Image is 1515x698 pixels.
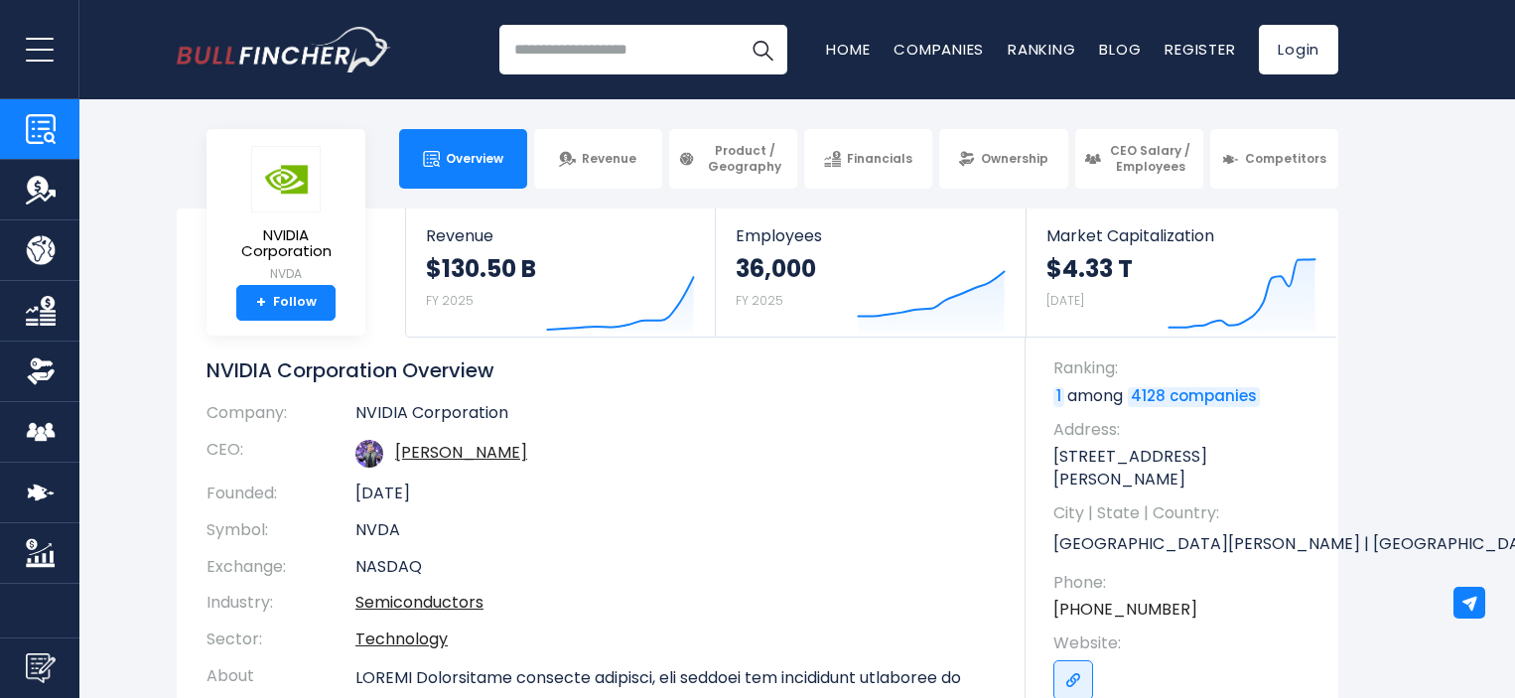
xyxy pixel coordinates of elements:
[355,549,996,586] td: NASDAQ
[177,27,391,72] img: Bullfincher logo
[1046,226,1316,245] span: Market Capitalization
[207,432,355,476] th: CEO:
[426,292,474,309] small: FY 2025
[222,227,349,260] span: NVIDIA Corporation
[406,209,715,337] a: Revenue $130.50 B FY 2025
[355,440,383,468] img: jensen-huang.jpg
[1053,357,1318,379] span: Ranking:
[207,585,355,622] th: Industry:
[256,294,266,312] strong: +
[534,129,662,189] a: Revenue
[1046,253,1133,284] strong: $4.33 T
[207,622,355,658] th: Sector:
[26,356,56,386] img: Ownership
[1053,530,1318,560] p: [GEOGRAPHIC_DATA][PERSON_NAME] | [GEOGRAPHIC_DATA] | US
[701,143,788,174] span: Product / Geography
[355,403,996,432] td: NVIDIA Corporation
[207,476,355,512] th: Founded:
[826,39,870,60] a: Home
[207,512,355,549] th: Symbol:
[1259,25,1338,74] a: Login
[1107,143,1194,174] span: CEO Salary / Employees
[236,285,336,321] a: +Follow
[177,27,390,72] a: Go to homepage
[399,129,527,189] a: Overview
[1053,387,1064,407] a: 1
[847,151,912,167] span: Financials
[804,129,932,189] a: Financials
[1053,446,1318,490] p: [STREET_ADDRESS][PERSON_NAME]
[1075,129,1203,189] a: CEO Salary / Employees
[716,209,1025,337] a: Employees 36,000 FY 2025
[1053,385,1318,407] p: among
[1046,292,1084,309] small: [DATE]
[207,403,355,432] th: Company:
[355,591,483,614] a: Semiconductors
[1099,39,1141,60] a: Blog
[1245,151,1326,167] span: Competitors
[669,129,797,189] a: Product / Geography
[894,39,984,60] a: Companies
[1053,419,1318,441] span: Address:
[1128,387,1260,407] a: 4128 companies
[355,476,996,512] td: [DATE]
[426,226,695,245] span: Revenue
[738,25,787,74] button: Search
[426,253,536,284] strong: $130.50 B
[355,512,996,549] td: NVDA
[939,129,1067,189] a: Ownership
[1027,209,1336,337] a: Market Capitalization $4.33 T [DATE]
[207,549,355,586] th: Exchange:
[736,226,1005,245] span: Employees
[1053,572,1318,594] span: Phone:
[1165,39,1235,60] a: Register
[207,357,996,383] h1: NVIDIA Corporation Overview
[582,151,636,167] span: Revenue
[222,265,349,283] small: NVDA
[736,292,783,309] small: FY 2025
[981,151,1048,167] span: Ownership
[1053,632,1318,654] span: Website:
[1053,599,1197,621] a: [PHONE_NUMBER]
[1008,39,1075,60] a: Ranking
[736,253,816,284] strong: 36,000
[221,145,350,285] a: NVIDIA Corporation NVDA
[446,151,503,167] span: Overview
[355,628,448,650] a: Technology
[1053,502,1318,524] span: City | State | Country:
[1210,129,1338,189] a: Competitors
[395,441,527,464] a: ceo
